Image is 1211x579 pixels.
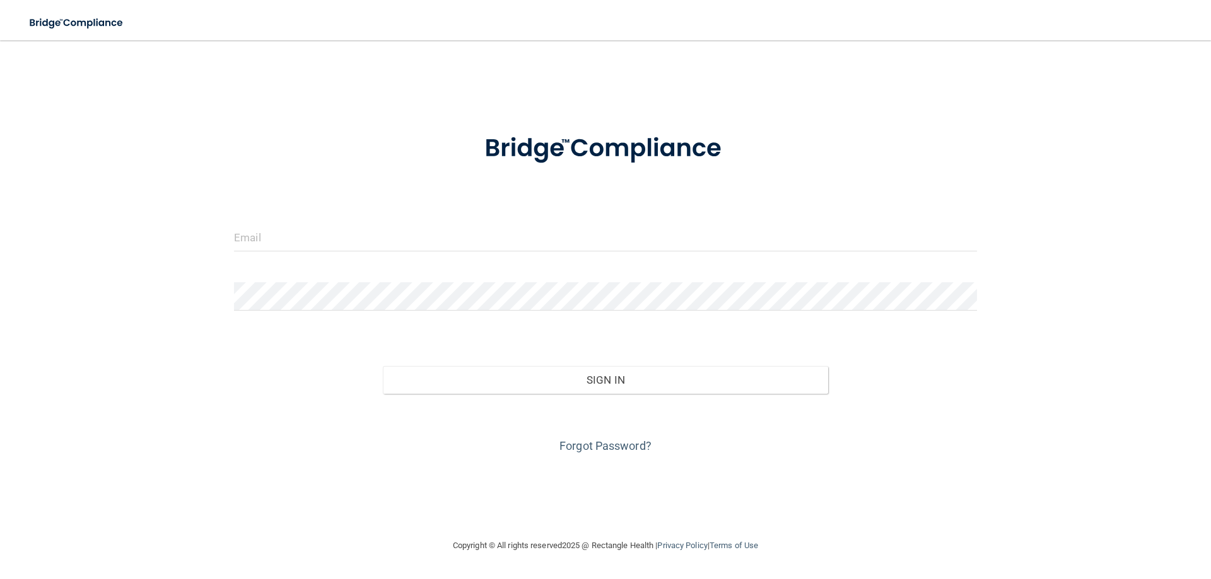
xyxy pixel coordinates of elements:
[234,223,977,251] input: Email
[559,439,652,452] a: Forgot Password?
[710,541,758,550] a: Terms of Use
[383,366,829,394] button: Sign In
[19,10,135,36] img: bridge_compliance_login_screen.278c3ca4.svg
[459,116,752,181] img: bridge_compliance_login_screen.278c3ca4.svg
[657,541,707,550] a: Privacy Policy
[375,525,836,566] div: Copyright © All rights reserved 2025 @ Rectangle Health | |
